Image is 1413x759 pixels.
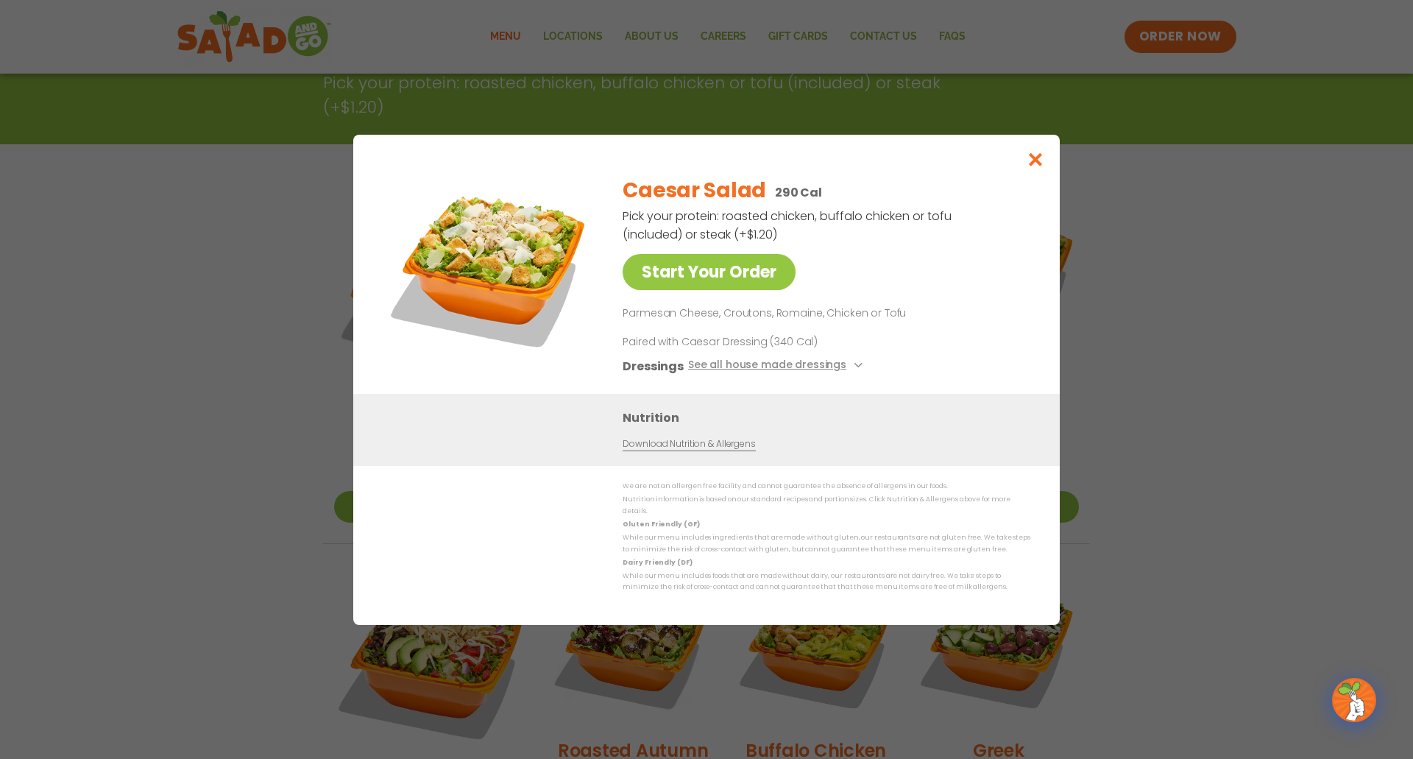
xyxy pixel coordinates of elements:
[623,207,954,244] p: Pick your protein: roasted chicken, buffalo chicken or tofu (included) or steak (+$1.20)
[623,175,766,206] h2: Caesar Salad
[623,408,1038,426] h3: Nutrition
[1334,679,1375,721] img: wpChatIcon
[775,183,822,202] p: 290 Cal
[623,356,684,375] h3: Dressings
[623,305,1024,322] p: Parmesan Cheese, Croutons, Romaine, Chicken or Tofu
[623,333,895,349] p: Paired with Caesar Dressing (340 Cal)
[623,481,1030,492] p: We are not an allergen free facility and cannot guarantee the absence of allergens in our foods.
[623,254,796,290] a: Start Your Order
[623,557,692,566] strong: Dairy Friendly (DF)
[386,164,592,370] img: Featured product photo for Caesar Salad
[1012,135,1060,184] button: Close modal
[623,532,1030,555] p: While our menu includes ingredients that are made without gluten, our restaurants are not gluten ...
[688,356,867,375] button: See all house made dressings
[623,494,1030,517] p: Nutrition information is based on our standard recipes and portion sizes. Click Nutrition & Aller...
[623,571,1030,593] p: While our menu includes foods that are made without dairy, our restaurants are not dairy free. We...
[623,437,755,451] a: Download Nutrition & Allergens
[623,520,699,529] strong: Gluten Friendly (GF)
